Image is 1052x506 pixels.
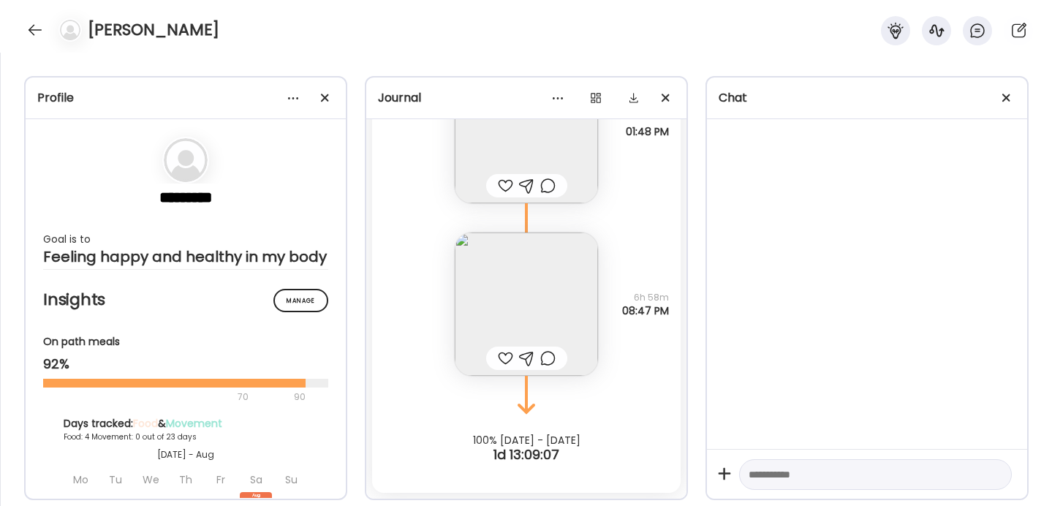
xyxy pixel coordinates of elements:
div: Chat [719,89,1015,107]
img: images%2FUSu6I2xD6wh5aBEn5SXHhDTUnXq1%2F1deRvV0uhGLe7uuzJKzY%2FHnHlrDK8zio0znKKpbrK_240 [455,60,598,203]
div: 92% [43,355,328,373]
div: Journal [378,89,675,107]
div: Mo [64,467,97,492]
img: bg-avatar-default.svg [164,138,208,182]
div: Su [275,467,307,492]
div: Tu [99,467,132,492]
div: Days tracked: & [64,416,308,431]
div: Th [170,467,202,492]
img: images%2FUSu6I2xD6wh5aBEn5SXHhDTUnXq1%2FcSOvAs0RnX471yfJWWwV%2F8bYcq63oOVjKCCmJC4Jx_240 [455,233,598,376]
h2: Insights [43,289,328,311]
span: 01:48 PM [626,125,669,138]
div: Feeling happy and healthy in my body [43,248,328,265]
span: Movement [166,416,222,431]
div: [DATE] - Aug [64,448,308,461]
span: Food [133,416,158,431]
div: Food: 4 Movement: 0 out of 23 days [64,431,308,442]
div: Profile [37,89,334,107]
div: Goal is to [43,230,328,248]
div: Sa [240,467,272,492]
div: Fr [205,467,237,492]
div: Manage [273,289,328,312]
div: Aug [240,492,272,498]
div: We [135,467,167,492]
div: 100% [DATE] - [DATE] [366,434,686,446]
h4: [PERSON_NAME] [88,18,219,42]
span: 08:47 PM [622,304,669,317]
div: 90 [292,388,307,406]
div: On path meals [43,334,328,350]
span: 6h 58m [622,291,669,304]
div: 70 [43,388,290,406]
div: 1d 13:09:07 [366,446,686,464]
img: bg-avatar-default.svg [60,20,80,40]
